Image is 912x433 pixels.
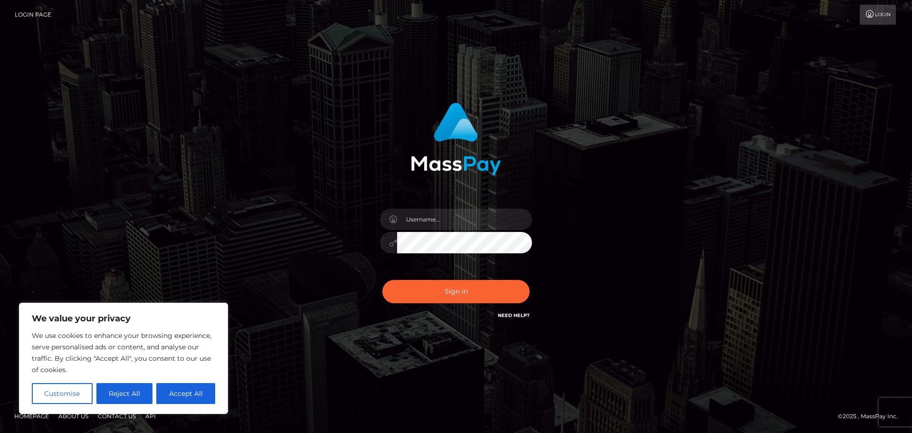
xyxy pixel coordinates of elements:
[32,383,93,404] button: Customise
[397,209,532,230] input: Username...
[10,409,53,423] a: Homepage
[32,330,215,375] p: We use cookies to enhance your browsing experience, serve personalised ads or content, and analys...
[142,409,160,423] a: API
[15,5,51,25] a: Login Page
[382,280,530,303] button: Sign in
[156,383,215,404] button: Accept All
[838,411,905,422] div: © 2025 , MassPay Inc.
[32,313,215,324] p: We value your privacy
[96,383,153,404] button: Reject All
[19,303,228,414] div: We value your privacy
[55,409,92,423] a: About Us
[411,103,501,175] img: MassPay Login
[498,312,530,318] a: Need Help?
[94,409,140,423] a: Contact Us
[860,5,896,25] a: Login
